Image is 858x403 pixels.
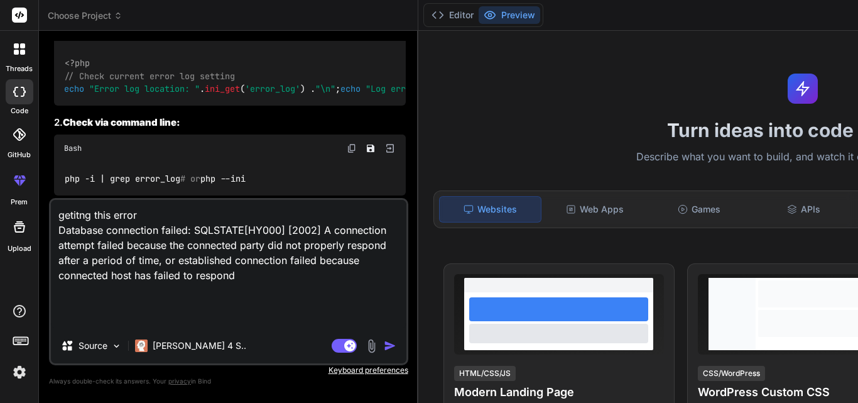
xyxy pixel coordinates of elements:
[65,58,90,69] span: <?php
[63,116,180,128] strong: Check via command line:
[426,6,479,24] button: Editor
[340,83,361,94] span: echo
[64,57,708,96] code: . ( ) . ; . ( ( ) ? : ) . ;
[79,340,107,352] p: Source
[48,9,122,22] span: Choose Project
[180,173,200,184] span: # or
[111,341,122,351] img: Pick Models
[439,196,542,223] div: Websites
[384,340,396,352] img: icon
[544,196,646,223] div: Web Apps
[64,70,235,82] span: // Check current error log setting
[89,83,200,94] span: "Error log location: "
[8,243,31,254] label: Upload
[648,196,750,223] div: Games
[752,196,854,223] div: APIs
[64,143,82,153] span: Bash
[9,362,30,383] img: settings
[454,366,516,381] div: HTML/CSS/JS
[347,143,357,153] img: copy
[49,365,408,375] p: Keyboard preferences
[168,377,191,385] span: privacy
[11,106,28,116] label: code
[49,375,408,387] p: Always double-check its answers. Your in Bind
[54,116,406,130] h3: 2.
[64,83,84,94] span: echo
[454,384,664,401] h4: Modern Landing Page
[64,172,247,185] code: php -i | grep error_log php --ini
[698,366,765,381] div: CSS/WordPress
[8,150,31,160] label: GitHub
[205,83,240,94] span: ini_get
[6,63,33,74] label: threads
[51,200,406,328] textarea: getitng this error Database connection failed: SQLSTATE[HY000] [2002] A connection attempt failed...
[362,140,379,157] button: Save file
[11,197,28,207] label: prem
[245,83,300,94] span: 'error_log'
[153,340,246,352] p: [PERSON_NAME] 4 S..
[315,83,335,94] span: "\n"
[135,340,148,352] img: Claude 4 Sonnet
[366,83,476,94] span: "Log errors enabled: "
[384,143,396,154] img: Open in Browser
[364,339,379,353] img: attachment
[479,6,540,24] button: Preview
